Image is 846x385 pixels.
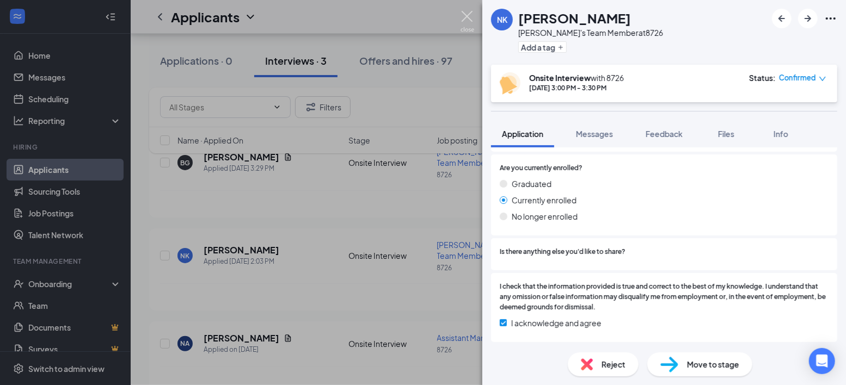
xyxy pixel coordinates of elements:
[557,44,564,51] svg: Plus
[500,282,829,313] span: I check that the information provided is true and correct to the best of my knowledge. I understa...
[518,9,631,27] h1: [PERSON_NAME]
[500,163,583,173] span: Are you currently enrolled?
[687,358,739,370] span: Move to stage
[772,9,792,28] button: ArrowLeftNew
[749,72,776,83] div: Status :
[809,348,835,374] div: Open Intercom Messenger
[512,194,577,206] span: Currently enrolled
[819,75,826,83] span: down
[512,210,578,222] span: No longer enrolled
[779,72,816,83] span: Confirmed
[801,12,814,25] svg: ArrowRight
[497,14,507,25] div: NK
[512,178,551,190] span: Graduated
[529,72,624,83] div: with 8726
[775,12,788,25] svg: ArrowLeftNew
[518,41,567,53] button: PlusAdd a tag
[529,73,591,83] b: Onsite Interview
[502,129,543,139] span: Application
[529,83,624,92] div: [DATE] 3:00 PM - 3:30 PM
[500,247,626,257] span: Is there anything else you'd like to share?
[718,129,734,139] span: Files
[646,129,683,139] span: Feedback
[576,129,613,139] span: Messages
[602,358,626,370] span: Reject
[518,27,663,38] div: [PERSON_NAME]'s Team Member at 8726
[824,12,837,25] svg: Ellipses
[511,317,602,329] span: I acknowledge and agree
[798,9,818,28] button: ArrowRight
[774,129,788,139] span: Info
